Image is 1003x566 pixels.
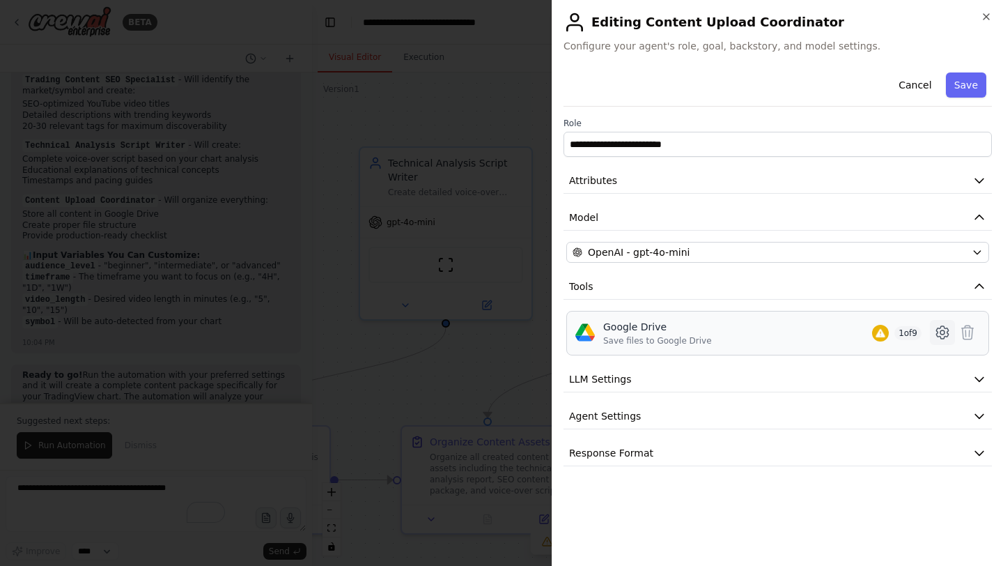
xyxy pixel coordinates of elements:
[563,274,992,300] button: Tools
[563,39,992,53] span: Configure your agent's role, goal, backstory, and model settings.
[588,245,690,259] span: OpenAI - gpt-4o-mini
[566,242,989,263] button: OpenAI - gpt-4o-mini
[569,280,593,293] span: Tools
[563,11,992,33] h2: Editing Content Upload Coordinator
[563,205,992,231] button: Model
[569,211,598,224] span: Model
[563,118,992,129] label: Role
[575,323,595,342] img: Google Drive
[894,326,922,340] span: 1 of 9
[563,441,992,466] button: Response Format
[890,72,940,98] button: Cancel
[569,174,617,188] span: Attributes
[563,168,992,194] button: Attributes
[955,320,980,345] button: Delete tool
[946,72,986,98] button: Save
[569,409,641,423] span: Agent Settings
[930,320,955,345] button: Configure tool
[603,335,712,346] div: Save files to Google Drive
[563,404,992,429] button: Agent Settings
[569,446,653,460] span: Response Format
[563,367,992,392] button: LLM Settings
[603,320,712,334] div: Google Drive
[569,372,632,386] span: LLM Settings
